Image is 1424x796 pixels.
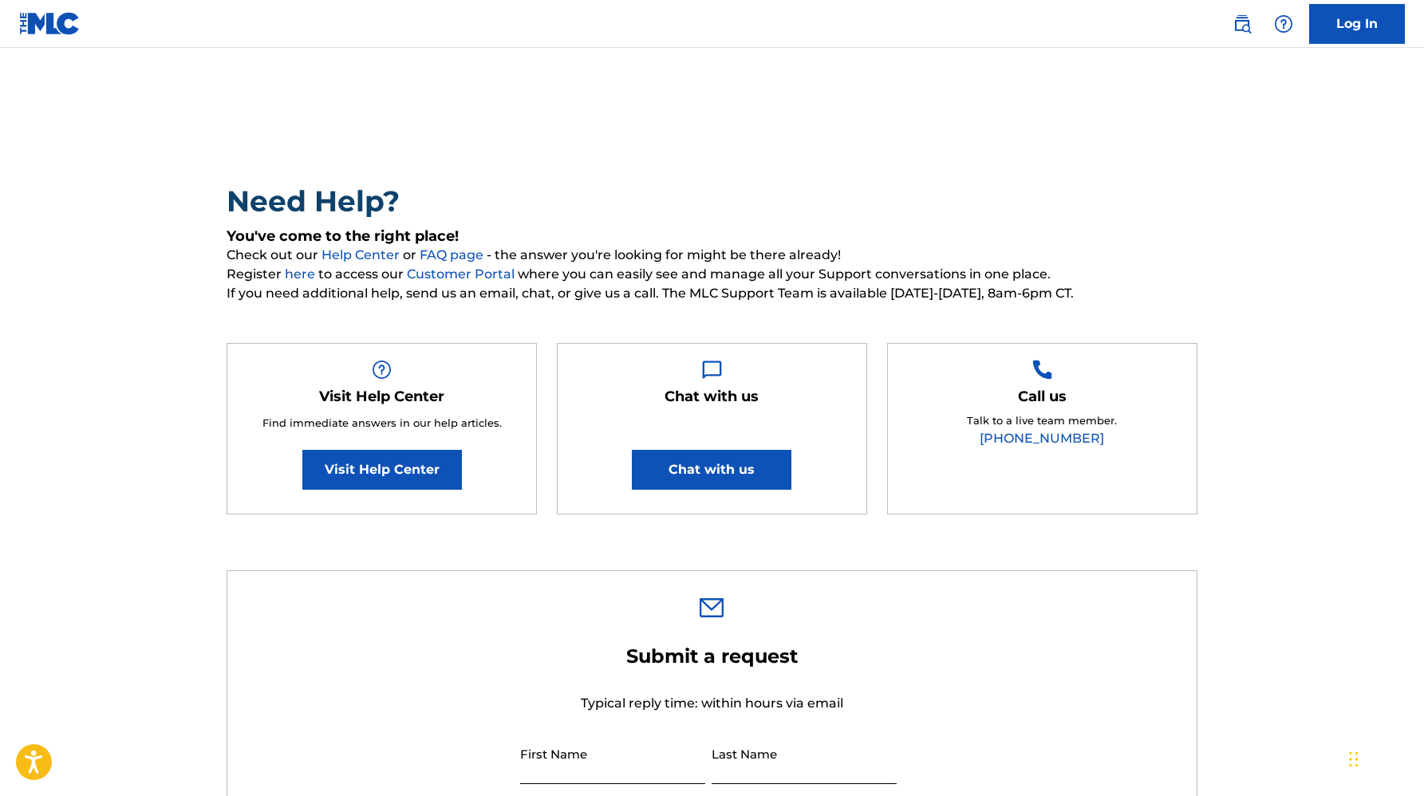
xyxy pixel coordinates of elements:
[285,266,318,282] a: here
[407,266,518,282] a: Customer Portal
[420,247,487,262] a: FAQ page
[1309,4,1405,44] a: Log In
[1226,8,1258,40] a: Public Search
[227,265,1197,284] span: Register to access our where you can easily see and manage all your Support conversations in one ...
[319,388,444,406] h5: Visit Help Center
[1274,14,1293,33] img: help
[321,247,403,262] a: Help Center
[632,450,791,490] button: Chat with us
[1349,735,1359,783] div: Drag
[980,431,1104,446] a: [PHONE_NUMBER]
[581,696,843,711] span: Typical reply time: within hours via email
[665,388,759,406] h5: Chat with us
[227,227,1197,246] h5: You've come to the right place!
[227,284,1197,303] span: If you need additional help, send us an email, chat, or give us a call. The MLC Support Team is a...
[702,360,722,380] img: Help Box Image
[1018,388,1067,406] h5: Call us
[967,413,1117,429] p: Talk to a live team member.
[302,450,462,490] a: Visit Help Center
[372,360,392,380] img: Help Box Image
[227,183,1197,219] h2: Need Help?
[1032,360,1052,380] img: Help Box Image
[700,598,724,617] img: 0ff00501b51b535a1dc6.svg
[19,12,81,35] img: MLC Logo
[262,416,502,429] span: Find immediate answers in our help articles.
[227,246,1197,265] span: Check out our or - the answer you're looking for might be there already!
[1233,14,1252,33] img: search
[1268,8,1300,40] div: Help
[1344,719,1424,796] iframe: Chat Widget
[520,644,903,668] h2: Submit a request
